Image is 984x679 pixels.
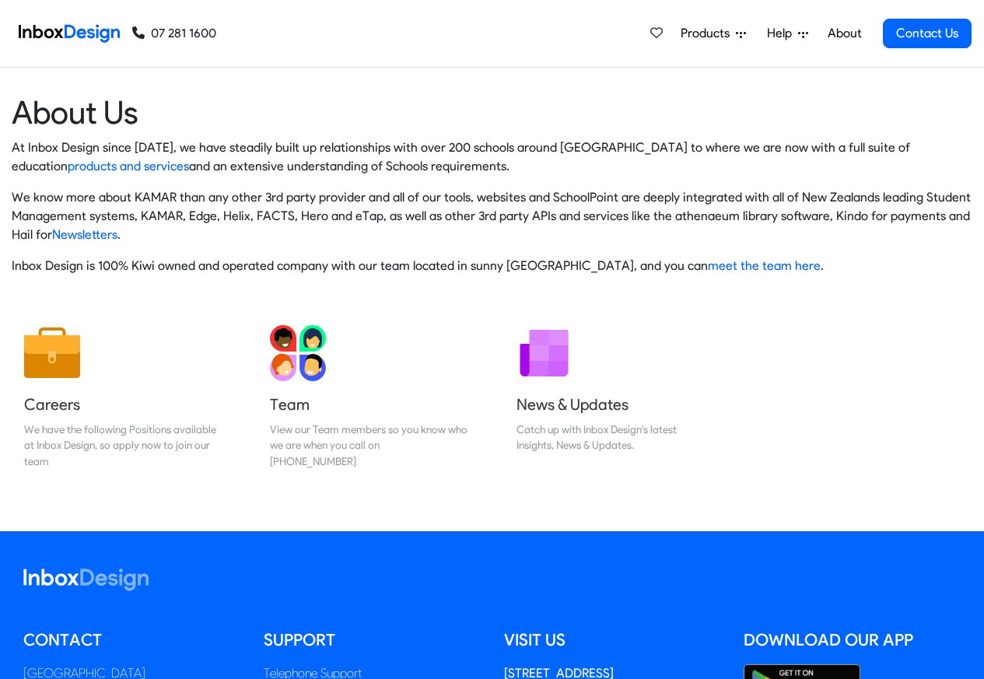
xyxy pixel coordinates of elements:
a: meet the team here [708,258,821,273]
a: Help [761,18,814,49]
heading: About Us [12,93,972,132]
p: We know more about KAMAR than any other 3rd party provider and all of our tools, websites and Sch... [12,188,972,244]
span: Products [681,24,736,43]
a: Newsletters [52,227,117,242]
img: 2022_01_13_icon_team.svg [270,325,326,381]
a: Contact Us [883,19,972,48]
p: Inbox Design is 100% Kiwi owned and operated company with our team located in sunny [GEOGRAPHIC_D... [12,257,972,275]
img: 2022_01_13_icon_job.svg [24,325,80,381]
h5: Contact [23,628,240,652]
a: Careers We have the following Positions available at Inbox Design, so apply now to join our team [12,313,234,481]
h5: Careers [24,394,222,415]
img: logo_inboxdesign_white.svg [23,569,149,591]
a: products and services [68,159,189,173]
h5: Visit us [504,628,721,652]
h5: Download our App [744,628,961,652]
h5: News & Updates [517,394,714,415]
h5: Team [270,394,467,415]
a: News & Updates Catch up with Inbox Design's latest Insights, News & Updates. [504,313,727,481]
div: We have the following Positions available at Inbox Design, so apply now to join our team [24,422,222,469]
a: Team View our Team members so you know who we are when you call on [PHONE_NUMBER] [257,313,480,481]
img: 2022_01_12_icon_newsletter.svg [517,325,573,381]
a: 07 281 1600 [132,24,216,43]
div: View our Team members so you know who we are when you call on [PHONE_NUMBER] [270,422,467,469]
span: Help [767,24,798,43]
h5: Support [264,628,481,652]
a: About [823,18,866,49]
div: Catch up with Inbox Design's latest Insights, News & Updates. [517,422,714,453]
p: At Inbox Design since [DATE], we have steadily built up relationships with over 200 schools aroun... [12,138,972,176]
a: Products [674,18,752,49]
